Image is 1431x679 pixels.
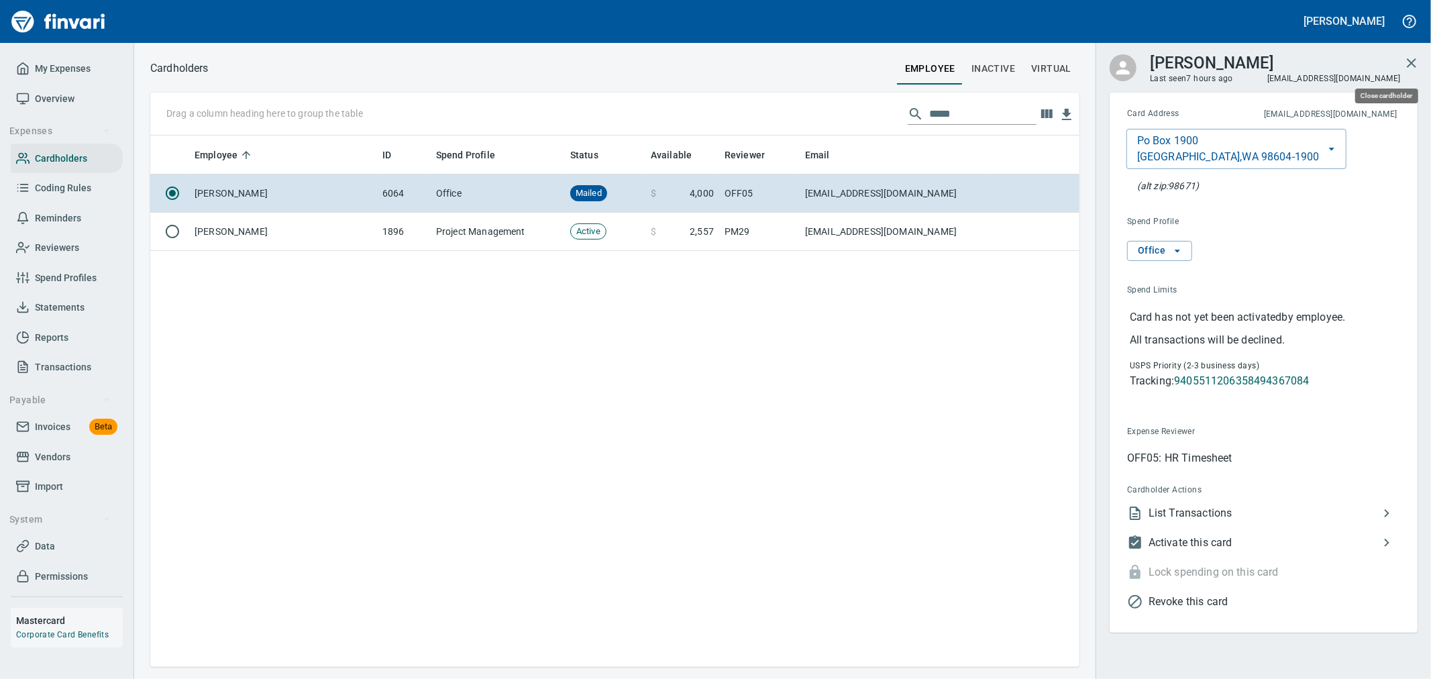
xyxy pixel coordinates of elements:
[651,147,709,163] span: Available
[1127,284,1287,297] span: Spend Limits
[11,263,123,293] a: Spend Profiles
[436,147,513,163] span: Spend Profile
[1127,450,1400,466] p: OFF05: HR Timesheet
[905,60,955,77] span: employee
[571,225,606,238] span: Active
[1127,241,1192,261] button: Office
[11,233,123,263] a: Reviewers
[1304,14,1385,28] h5: [PERSON_NAME]
[35,359,91,376] span: Transactions
[1130,309,1400,325] p: Card has not yet been activated by employee .
[8,5,109,38] img: Finvari
[1130,373,1400,389] p: Tracking:
[11,84,123,114] a: Overview
[1137,133,1199,149] p: Po Box 1900
[725,147,765,163] span: Reviewer
[35,210,81,227] span: Reminders
[4,507,116,532] button: System
[1130,332,1400,348] p: All transactions will be declined.
[1138,242,1181,259] span: Office
[1150,72,1233,86] span: Last seen
[35,180,91,197] span: Coding Rules
[89,419,117,435] span: Beta
[382,147,409,163] span: ID
[11,323,123,353] a: Reports
[1127,484,1300,497] span: Cardholder Actions
[570,147,616,163] span: Status
[16,613,123,628] h6: Mastercard
[189,213,377,251] td: [PERSON_NAME]
[1150,50,1274,72] h3: [PERSON_NAME]
[11,472,123,502] a: Import
[11,144,123,174] a: Cardholders
[1137,179,1199,193] p: At the pump (or any AVS check), this zip will also be accepted
[1126,129,1346,169] button: Po Box 1900[GEOGRAPHIC_DATA],WA 98604-1900
[11,54,123,84] a: My Expenses
[1301,11,1388,32] button: [PERSON_NAME]
[150,60,209,76] p: Cardholders
[11,352,123,382] a: Transactions
[377,174,431,213] td: 6064
[805,147,830,163] span: Email
[16,630,109,639] a: Corporate Card Benefits
[1127,215,1288,229] span: Spend Profile
[11,442,123,472] a: Vendors
[651,225,656,238] span: $
[431,213,565,251] td: Project Management
[9,511,111,528] span: System
[189,174,377,213] td: [PERSON_NAME]
[1174,374,1309,387] a: 9405511206358494367084
[431,174,565,213] td: Office
[35,60,91,77] span: My Expenses
[1149,535,1379,551] span: Activate this card
[35,329,68,346] span: Reports
[9,392,111,409] span: Payable
[719,213,800,251] td: PM29
[11,203,123,233] a: Reminders
[800,174,988,213] td: [EMAIL_ADDRESS][DOMAIN_NAME]
[1187,74,1233,83] time: 7 hours ago
[1127,425,1296,439] span: Expense Reviewer
[1137,149,1320,165] p: [GEOGRAPHIC_DATA] , WA 98604-1900
[1057,105,1077,125] button: Download Table
[195,147,237,163] span: Employee
[1222,108,1397,121] span: [EMAIL_ADDRESS][DOMAIN_NAME]
[11,293,123,323] a: Statements
[436,147,495,163] span: Spend Profile
[35,270,97,286] span: Spend Profiles
[35,538,55,555] span: Data
[35,449,70,466] span: Vendors
[35,419,70,435] span: Invoices
[1266,72,1402,85] span: [EMAIL_ADDRESS][DOMAIN_NAME]
[651,187,656,200] span: $
[9,123,111,140] span: Expenses
[725,147,782,163] span: Reviewer
[1031,60,1071,77] span: virtual
[166,107,363,120] p: Drag a column heading here to group the table
[195,147,255,163] span: Employee
[35,150,87,167] span: Cardholders
[150,60,209,76] nav: breadcrumb
[35,299,85,316] span: Statements
[4,119,116,144] button: Expenses
[719,174,800,213] td: OFF05
[35,91,74,107] span: Overview
[11,173,123,203] a: Coding Rules
[1149,594,1400,610] span: Revoke this card
[35,568,88,585] span: Permissions
[800,213,988,251] td: [EMAIL_ADDRESS][DOMAIN_NAME]
[1130,361,1259,370] span: USPS Priority (2-3 business days)
[11,562,123,592] a: Permissions
[1037,104,1057,124] button: Choose columns to display
[1127,107,1222,121] span: Card Address
[11,531,123,562] a: Data
[690,187,714,200] span: 4,000
[1149,505,1379,521] span: List Transactions
[570,187,607,200] span: Mailed
[4,388,116,413] button: Payable
[570,147,598,163] span: Status
[971,60,1015,77] span: Inactive
[651,147,692,163] span: Available
[377,213,431,251] td: 1896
